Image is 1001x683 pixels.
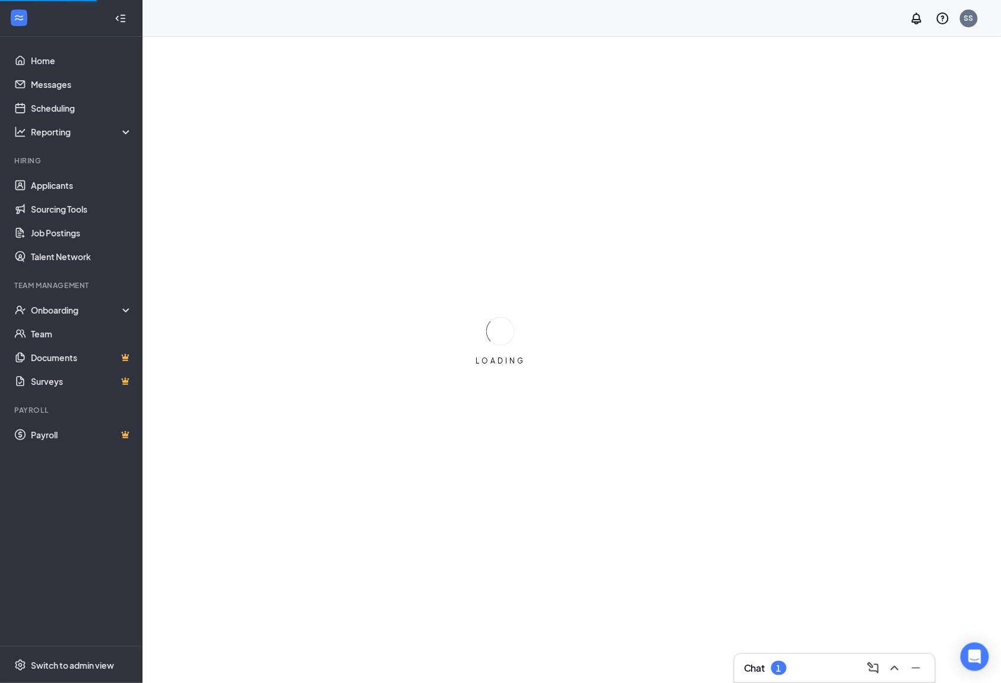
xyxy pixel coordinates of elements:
[777,663,781,673] div: 1
[14,126,26,138] svg: Analysis
[888,661,902,675] svg: ChevronUp
[115,12,126,24] svg: Collapse
[13,12,25,24] svg: WorkstreamLogo
[471,356,530,366] div: LOADING
[31,245,132,268] a: Talent Network
[14,659,26,671] svg: Settings
[31,369,132,393] a: SurveysCrown
[885,659,904,678] button: ChevronUp
[31,197,132,221] a: Sourcing Tools
[31,221,132,245] a: Job Postings
[31,304,122,316] div: Onboarding
[864,659,883,678] button: ComposeMessage
[31,659,114,671] div: Switch to admin view
[744,662,765,675] h3: Chat
[14,405,130,415] div: Payroll
[14,156,130,166] div: Hiring
[866,661,880,675] svg: ComposeMessage
[31,423,132,447] a: PayrollCrown
[31,126,133,138] div: Reporting
[907,659,926,678] button: Minimize
[936,11,950,26] svg: QuestionInfo
[31,346,132,369] a: DocumentsCrown
[14,304,26,316] svg: UserCheck
[14,280,130,290] div: Team Management
[31,96,132,120] a: Scheduling
[31,173,132,197] a: Applicants
[31,49,132,72] a: Home
[910,11,924,26] svg: Notifications
[964,13,974,23] div: SS
[961,643,989,671] div: Open Intercom Messenger
[909,661,923,675] svg: Minimize
[31,322,132,346] a: Team
[31,72,132,96] a: Messages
